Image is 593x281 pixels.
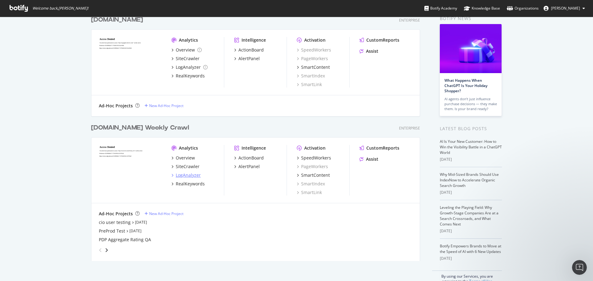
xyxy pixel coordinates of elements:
a: Leveling the Playing Field: Why Growth-Stage Companies Are at a Search Crossroads, and What Comes... [440,205,498,227]
a: What Happens When ChatGPT Is Your Holiday Shopper? [444,78,487,93]
div: angle-left [96,245,104,255]
a: AI Is Your New Customer: How to Win the Visibility Battle in a ChatGPT World [440,139,502,155]
div: [DATE] [440,228,502,234]
a: AlertPanel [234,56,260,62]
div: SpeedWorkers [301,155,331,161]
div: Overview [176,155,195,161]
div: CustomReports [366,145,399,151]
a: cio user testing [99,219,131,225]
div: ActionBoard [238,155,264,161]
a: RealKeywords [171,181,205,187]
a: PageWorkers [297,56,328,62]
div: [DATE] [440,190,502,195]
div: Enterprise [399,18,420,23]
a: New Ad-Hoc Project [145,211,183,216]
span: Welcome back, [PERSON_NAME] ! [32,6,88,11]
div: [DATE] [440,157,502,162]
a: Why Mid-Sized Brands Should Use IndexNow to Accelerate Organic Search Growth [440,172,499,188]
div: SiteCrawler [176,56,200,62]
div: SiteCrawler [176,163,200,170]
a: [DOMAIN_NAME] [91,15,145,24]
div: Ad-Hoc Projects [99,103,133,109]
div: SmartContent [301,172,330,178]
div: Enterprise [399,126,420,131]
div: RealKeywords [176,73,205,79]
div: Activation [304,145,326,151]
a: SmartLink [297,81,322,88]
div: Intelligence [242,37,266,43]
div: Intelligence [242,145,266,151]
a: ActionBoard [234,155,264,161]
div: [DATE] [440,256,502,261]
div: [DOMAIN_NAME] [91,15,143,24]
div: ActionBoard [238,47,264,53]
a: LogAnalyzer [171,64,208,70]
div: Latest Blog Posts [440,125,502,132]
a: SiteCrawler [171,56,200,62]
div: Activation [304,37,326,43]
div: Organizations [507,5,539,11]
div: New Ad-Hoc Project [149,103,183,108]
div: AlertPanel [238,163,260,170]
a: CustomReports [360,37,399,43]
div: New Ad-Hoc Project [149,211,183,216]
div: Botify Academy [424,5,457,11]
a: SmartLink [297,189,322,196]
a: Assist [360,48,378,54]
a: Botify Empowers Brands to Move at the Speed of AI with 6 New Updates [440,243,501,254]
a: PDP Aggregate Rating QA [99,237,151,243]
img: levipilot.com [99,37,162,87]
a: Overview [171,155,195,161]
div: AI agents don’t just influence purchase decisions — they make them. Is your brand ready? [444,97,497,111]
a: PageWorkers [297,163,328,170]
a: SmartIndex [297,73,325,79]
a: SiteCrawler [171,163,200,170]
img: What Happens When ChatGPT Is Your Holiday Shopper? [440,24,502,73]
div: LogAnalyzer [176,172,201,178]
a: SmartContent [297,172,330,178]
a: [DATE] [135,220,147,225]
div: [DOMAIN_NAME] Weekly Crawl [91,123,189,132]
div: Knowledge Base [464,5,500,11]
a: CustomReports [360,145,399,151]
div: SmartContent [301,64,330,70]
div: RealKeywords [176,181,205,187]
div: Analytics [179,37,198,43]
a: PreProd Test [99,228,125,234]
button: [PERSON_NAME] [539,3,590,13]
a: SmartIndex [297,181,325,187]
a: Assist [360,156,378,162]
div: Overview [176,47,195,53]
div: Analytics [179,145,198,151]
iframe: Intercom live chat [572,260,587,275]
a: LogAnalyzer [171,172,201,178]
div: CustomReports [366,37,399,43]
a: SpeedWorkers [297,155,331,161]
div: Assist [366,48,378,54]
div: LogAnalyzer [176,64,201,70]
a: AlertPanel [234,163,260,170]
a: Overview [171,47,202,53]
div: angle-right [104,247,109,253]
div: grid [91,8,425,261]
a: ActionBoard [234,47,264,53]
a: [DATE] [129,228,141,233]
span: David Reid [551,6,580,11]
div: Assist [366,156,378,162]
a: SpeedWorkers [297,47,331,53]
a: RealKeywords [171,73,205,79]
div: AlertPanel [238,56,260,62]
div: Botify news [440,15,502,22]
img: Levi.com [99,145,162,195]
div: Ad-Hoc Projects [99,211,133,217]
a: SmartContent [297,64,330,70]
